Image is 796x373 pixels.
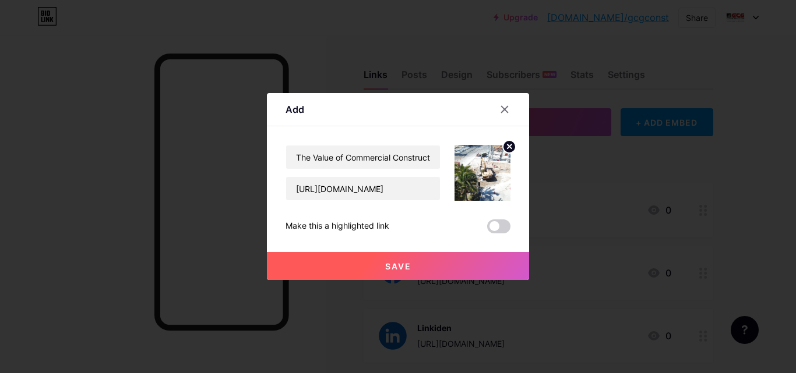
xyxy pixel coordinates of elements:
[385,261,411,271] span: Save
[286,219,389,233] div: Make this a highlighted link
[455,145,510,201] img: link_thumbnail
[286,177,440,200] input: URL
[286,102,304,116] div: Add
[286,145,440,169] input: Title
[267,252,529,280] button: Save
